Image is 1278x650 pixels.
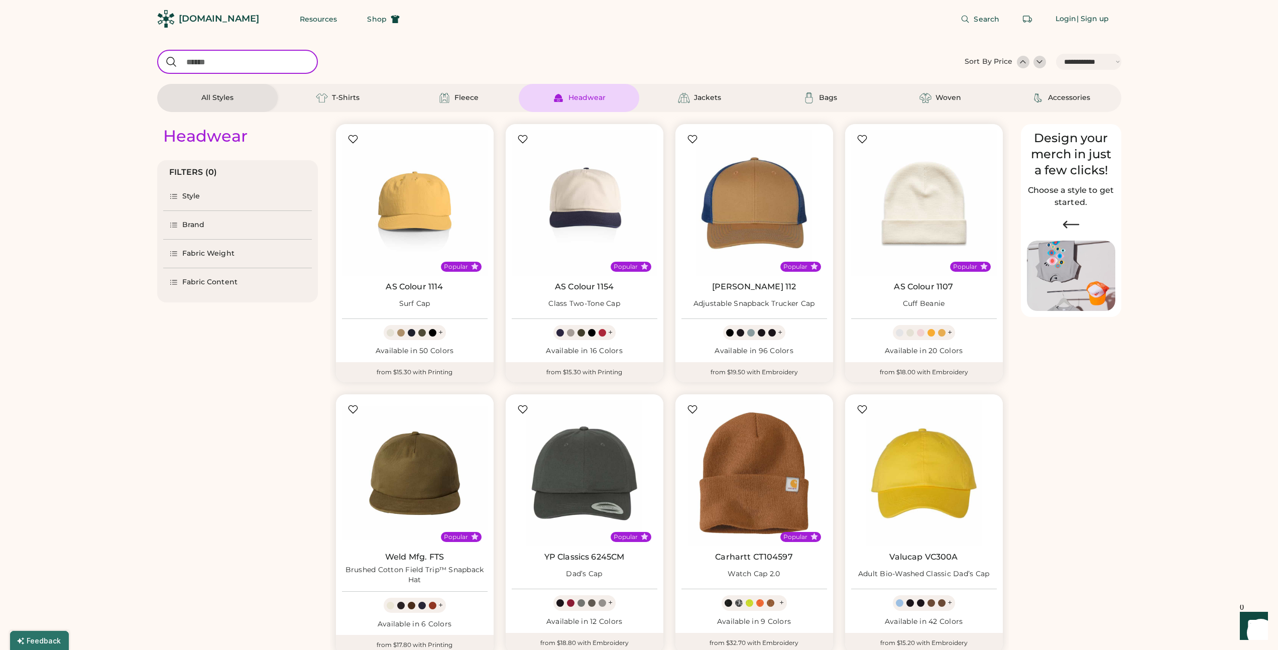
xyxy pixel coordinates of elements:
[169,166,217,178] div: FILTERS (0)
[810,263,818,270] button: Popular Style
[810,533,818,540] button: Popular Style
[965,57,1012,67] div: Sort By Price
[438,327,443,338] div: +
[678,92,690,104] img: Jackets Icon
[614,533,638,541] div: Popular
[608,597,613,608] div: +
[851,130,997,276] img: AS Colour 1107 Cuff Beanie
[803,92,815,104] img: Bags Icon
[367,16,386,23] span: Shop
[694,93,721,103] div: Jackets
[1027,184,1115,208] h2: Choose a style to get started.
[1027,130,1115,178] div: Design your merch in just a few clicks!
[980,263,988,270] button: Popular Style
[444,263,468,271] div: Popular
[889,552,958,562] a: Valucap VC300A
[336,362,494,382] div: from $15.30 with Printing
[288,9,350,29] button: Resources
[681,400,827,546] img: Carhartt CT104597 Watch Cap 2.0
[851,346,997,356] div: Available in 20 Colors
[179,13,259,25] div: [DOMAIN_NAME]
[385,552,444,562] a: Weld Mfg. FTS
[552,92,564,104] img: Headwear Icon
[903,299,945,309] div: Cuff Beanie
[1017,9,1037,29] button: Retrieve an order
[386,282,443,292] a: AS Colour 1114
[566,569,602,579] div: Dad’s Cap
[182,220,205,230] div: Brand
[778,327,782,338] div: +
[506,362,663,382] div: from $15.30 with Printing
[845,362,1003,382] div: from $18.00 with Embroidery
[399,299,430,309] div: Surf Cap
[438,92,450,104] img: Fleece Icon
[548,299,620,309] div: Class Two-Tone Cap
[512,130,657,276] img: AS Colour 1154 Class Two-Tone Cap
[1027,241,1115,311] img: Image of Lisa Congdon Eye Print on T-Shirt and Hat
[454,93,479,103] div: Fleece
[438,600,443,611] div: +
[471,533,479,540] button: Popular Style
[858,569,990,579] div: Adult Bio-Washed Classic Dad’s Cap
[1048,93,1090,103] div: Accessories
[919,92,932,104] img: Woven Icon
[163,126,248,146] div: Headwear
[783,263,807,271] div: Popular
[342,346,488,356] div: Available in 50 Colors
[681,130,827,276] img: Richardson 112 Adjustable Snapback Trucker Cap
[675,362,833,382] div: from $19.50 with Embroidery
[1056,14,1077,24] div: Login
[949,9,1011,29] button: Search
[614,263,638,271] div: Popular
[953,263,977,271] div: Popular
[779,597,784,608] div: +
[819,93,837,103] div: Bags
[512,346,657,356] div: Available in 16 Colors
[355,9,411,29] button: Shop
[316,92,328,104] img: T-Shirts Icon
[715,552,793,562] a: Carhartt CT104597
[851,400,997,546] img: Valucap VC300A Adult Bio-Washed Classic Dad’s Cap
[201,93,234,103] div: All Styles
[681,617,827,627] div: Available in 9 Colors
[936,93,961,103] div: Woven
[851,617,997,627] div: Available in 42 Colors
[641,263,648,270] button: Popular Style
[512,400,657,546] img: YP Classics 6245CM Dad’s Cap
[728,569,780,579] div: Watch Cap 2.0
[544,552,625,562] a: YP Classics 6245CM
[182,249,235,259] div: Fabric Weight
[1077,14,1109,24] div: | Sign up
[444,533,468,541] div: Popular
[157,10,175,28] img: Rendered Logo - Screens
[1230,605,1273,648] iframe: Front Chat
[342,130,488,276] img: AS Colour 1114 Surf Cap
[712,282,796,292] a: [PERSON_NAME] 112
[512,617,657,627] div: Available in 12 Colors
[332,93,360,103] div: T-Shirts
[342,400,488,546] img: Weld Mfg. FTS Brushed Cotton Field Trip™ Snapback Hat
[948,597,952,608] div: +
[783,533,807,541] div: Popular
[555,282,614,292] a: AS Colour 1154
[342,619,488,629] div: Available in 6 Colors
[894,282,953,292] a: AS Colour 1107
[568,93,606,103] div: Headwear
[342,565,488,585] div: Brushed Cotton Field Trip™ Snapback Hat
[974,16,999,23] span: Search
[182,191,200,201] div: Style
[681,346,827,356] div: Available in 96 Colors
[948,327,952,338] div: +
[608,327,613,338] div: +
[641,533,648,540] button: Popular Style
[1032,92,1044,104] img: Accessories Icon
[471,263,479,270] button: Popular Style
[693,299,815,309] div: Adjustable Snapback Trucker Cap
[182,277,238,287] div: Fabric Content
